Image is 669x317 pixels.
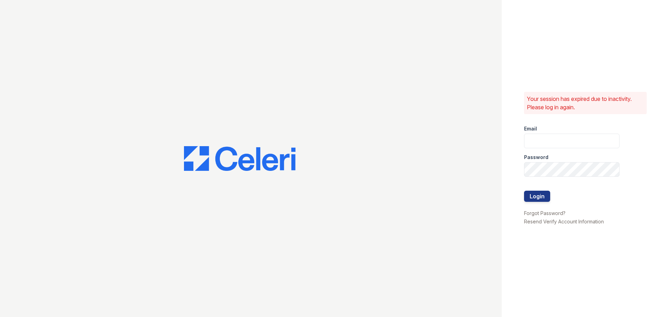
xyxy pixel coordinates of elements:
button: Login [524,191,550,202]
a: Resend Verify Account Information [524,219,604,224]
img: CE_Logo_Blue-a8612792a0a2168367f1c8372b55b34899dd931a85d93a1a3d3e32e68fde9ad4.png [184,146,295,171]
a: Forgot Password? [524,210,566,216]
p: Your session has expired due to inactivity. Please log in again. [527,95,644,111]
label: Email [524,125,537,132]
label: Password [524,154,548,161]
